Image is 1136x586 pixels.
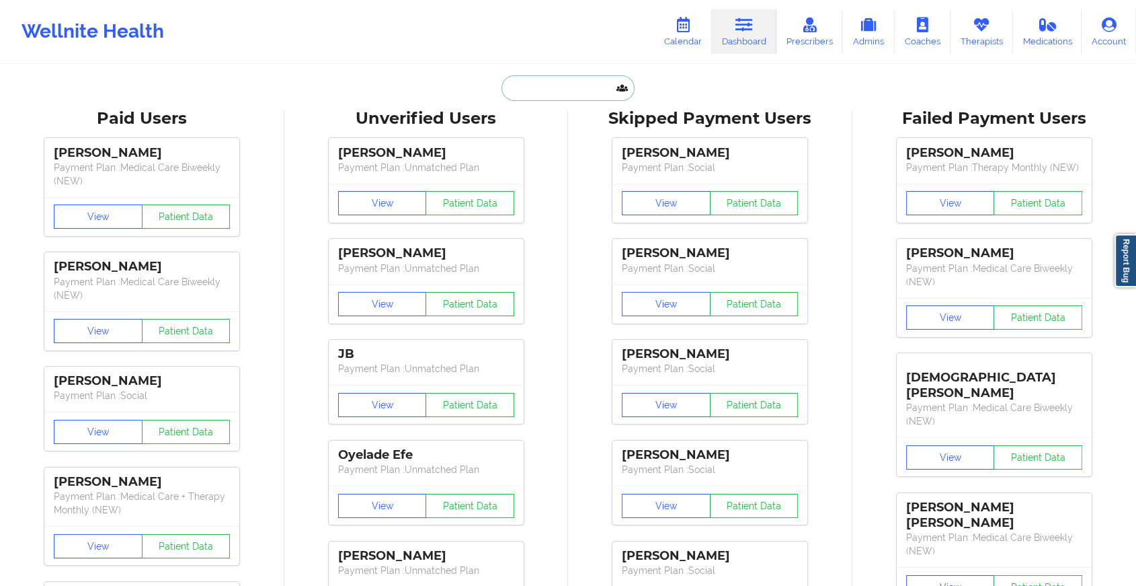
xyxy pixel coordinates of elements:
button: Patient Data [142,420,231,444]
p: Payment Plan : Unmatched Plan [338,362,514,375]
div: [PERSON_NAME] [PERSON_NAME] [906,500,1082,531]
p: Payment Plan : Medical Care Biweekly (NEW) [906,401,1082,428]
div: [PERSON_NAME] [622,145,798,161]
a: Coaches [895,9,950,54]
div: Skipped Payment Users [577,108,843,129]
button: Patient Data [993,445,1082,470]
button: Patient Data [710,393,799,417]
div: [PERSON_NAME] [338,145,514,161]
p: Payment Plan : Therapy Monthly (NEW) [906,161,1082,174]
button: Patient Data [710,292,799,316]
p: Payment Plan : Medical Care Biweekly (NEW) [906,262,1082,289]
div: [PERSON_NAME] [338,548,514,564]
div: Failed Payment Users [862,108,1127,129]
div: Paid Users [9,108,275,129]
button: View [338,292,427,316]
button: Patient Data [710,191,799,215]
p: Payment Plan : Medical Care Biweekly (NEW) [906,531,1082,558]
p: Payment Plan : Medical Care Biweekly (NEW) [54,161,230,188]
button: Patient Data [142,534,231,558]
a: Report Bug [1114,234,1136,287]
button: Patient Data [710,494,799,518]
div: [PERSON_NAME] [54,259,230,274]
p: Payment Plan : Social [622,262,798,275]
button: View [906,305,995,330]
div: [PERSON_NAME] [906,246,1082,261]
p: Payment Plan : Social [622,564,798,577]
button: Patient Data [425,292,514,316]
button: View [54,319,143,343]
a: Calendar [654,9,712,54]
div: [PERSON_NAME] [622,346,798,362]
div: [PERSON_NAME] [622,548,798,564]
div: JB [338,346,514,362]
button: View [622,494,711,518]
p: Payment Plan : Social [622,161,798,174]
p: Payment Plan : Medical Care + Therapy Monthly (NEW) [54,490,230,517]
button: Patient Data [993,191,1082,215]
div: [PERSON_NAME] [54,474,230,490]
button: View [54,205,143,229]
button: View [54,420,143,444]
button: View [906,445,995,470]
p: Payment Plan : Unmatched Plan [338,463,514,476]
button: Patient Data [425,393,514,417]
a: Admins [842,9,895,54]
div: [PERSON_NAME] [622,246,798,261]
p: Payment Plan : Medical Care Biweekly (NEW) [54,275,230,302]
p: Payment Plan : Social [622,362,798,375]
button: View [906,191,995,215]
p: Payment Plan : Unmatched Plan [338,564,514,577]
p: Payment Plan : Unmatched Plan [338,262,514,275]
button: View [622,393,711,417]
button: Patient Data [425,494,514,518]
button: View [54,534,143,558]
a: Therapists [950,9,1013,54]
div: [PERSON_NAME] [54,373,230,389]
div: [PERSON_NAME] [622,447,798,463]
button: Patient Data [425,191,514,215]
button: Patient Data [993,305,1082,330]
a: Medications [1013,9,1082,54]
div: [PERSON_NAME] [54,145,230,161]
p: Payment Plan : Social [54,389,230,402]
p: Payment Plan : Social [622,463,798,476]
a: Prescribers [776,9,843,54]
button: Patient Data [142,205,231,229]
div: Unverified Users [294,108,559,129]
button: View [338,494,427,518]
button: View [622,191,711,215]
button: Patient Data [142,319,231,343]
div: Oyelade Efe [338,447,514,463]
div: [PERSON_NAME] [338,246,514,261]
a: Account [1082,9,1136,54]
p: Payment Plan : Unmatched Plan [338,161,514,174]
div: [DEMOGRAPHIC_DATA][PERSON_NAME] [906,360,1082,401]
a: Dashboard [712,9,776,54]
button: View [338,191,427,215]
div: [PERSON_NAME] [906,145,1082,161]
button: View [622,292,711,316]
button: View [338,393,427,417]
